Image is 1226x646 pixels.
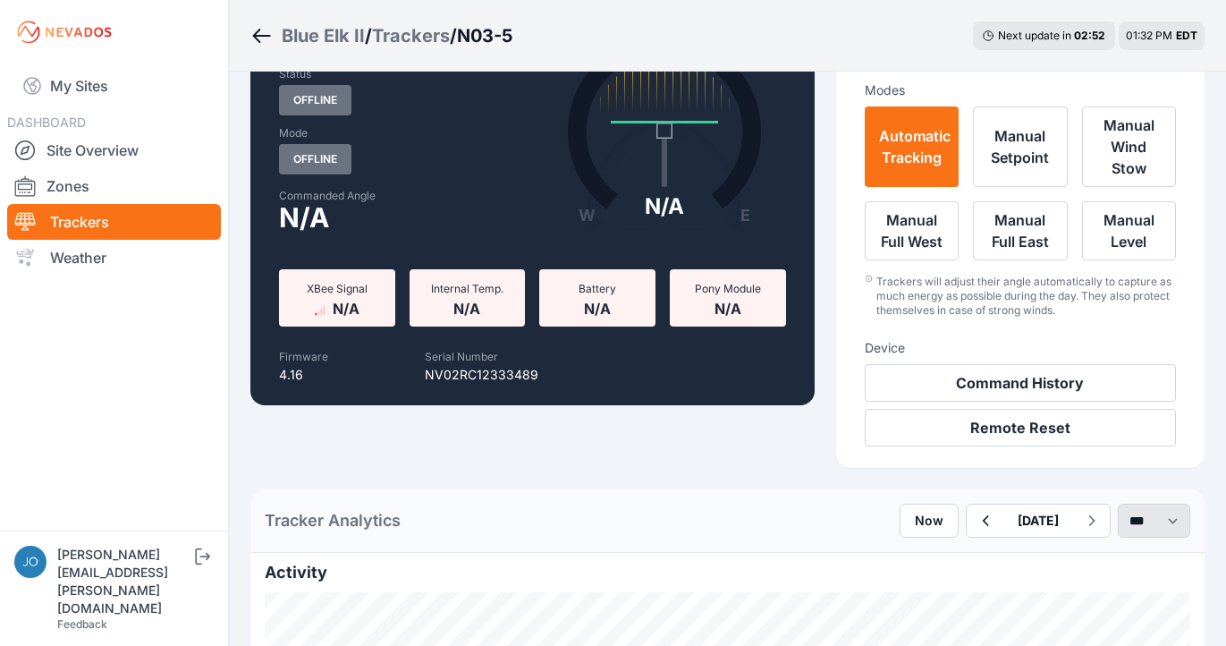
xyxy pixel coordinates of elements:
[279,85,351,115] span: Offline
[307,282,368,295] span: XBee Signal
[865,201,959,260] button: Manual Full West
[7,204,221,240] a: Trackers
[579,282,616,295] span: Battery
[279,67,311,81] label: Status
[7,168,221,204] a: Zones
[7,132,221,168] a: Site Overview
[279,350,328,363] label: Firmware
[865,339,1176,357] h3: Device
[973,106,1067,187] button: Manual Setpoint
[279,366,328,384] p: 4.16
[250,13,512,59] nav: Breadcrumb
[695,282,761,295] span: Pony Module
[7,115,86,130] span: DASHBOARD
[333,296,359,318] span: N/A
[1074,29,1106,43] div: 02 : 52
[450,23,457,48] span: /
[7,240,221,276] a: Weather
[57,617,107,631] a: Feedback
[453,296,480,318] span: N/A
[372,23,450,48] a: Trackers
[1082,201,1176,260] button: Manual Level
[1176,29,1197,42] span: EDT
[865,81,905,99] h3: Modes
[14,18,114,47] img: Nevados
[645,192,684,221] div: N/A
[365,23,372,48] span: /
[425,350,498,363] label: Serial Number
[279,144,351,174] span: Offline
[998,29,1071,42] span: Next update in
[425,366,538,384] p: NV02RC12333489
[1082,106,1176,187] button: Manual Wind Stow
[279,189,521,203] label: Commanded Angle
[279,126,308,140] label: Mode
[431,282,503,295] span: Internal Temp.
[279,207,329,228] span: N/A
[865,364,1176,402] button: Command History
[57,546,191,617] div: [PERSON_NAME][EMAIL_ADDRESS][PERSON_NAME][DOMAIN_NAME]
[973,201,1067,260] button: Manual Full East
[865,106,959,187] button: Automatic Tracking
[265,560,1190,585] h2: Activity
[14,546,47,578] img: joe.mikula@nevados.solar
[1003,505,1073,537] button: [DATE]
[265,508,401,533] h2: Tracker Analytics
[865,409,1176,446] button: Remote Reset
[457,23,512,48] h3: N03-5
[1126,29,1172,42] span: 01:32 PM
[7,64,221,107] a: My Sites
[584,296,611,318] span: N/A
[282,23,365,48] a: Blue Elk II
[900,504,959,538] button: Now
[714,296,741,318] span: N/A
[876,275,1176,318] div: Trackers will adjust their angle automatically to capture as much energy as possible during the d...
